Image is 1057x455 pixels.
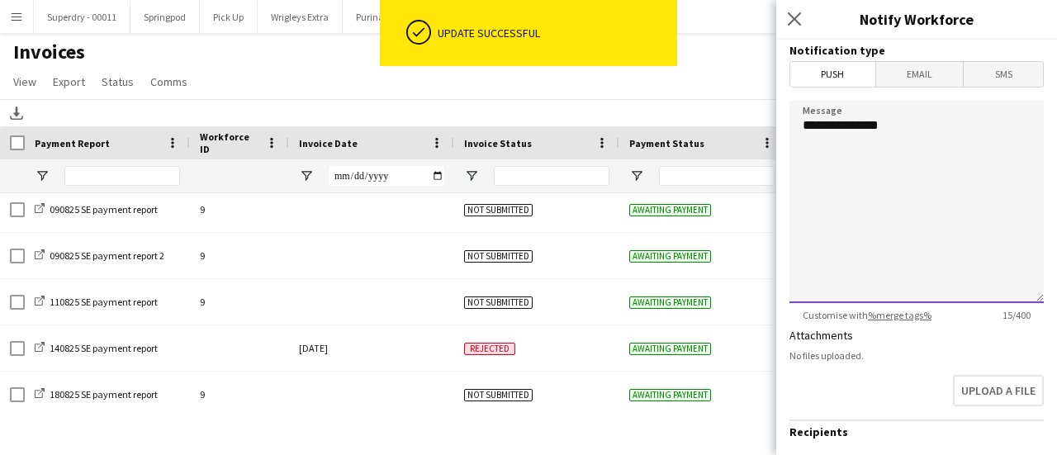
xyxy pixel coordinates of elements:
[464,389,533,401] span: Not submitted
[789,349,1044,362] div: No files uploaded.
[50,388,158,400] span: 180825 SE payment report
[629,168,644,183] button: Open Filter Menu
[299,168,314,183] button: Open Filter Menu
[35,168,50,183] button: Open Filter Menu
[629,343,711,355] span: Awaiting payment
[35,388,158,400] a: 180825 SE payment report
[130,1,200,33] button: Springpod
[629,296,711,309] span: Awaiting payment
[46,71,92,92] a: Export
[289,325,454,371] div: [DATE]
[34,1,130,33] button: Superdry - 00011
[343,1,461,33] button: Purina Denta Life City
[629,137,704,149] span: Payment Status
[789,309,945,321] span: Customise with
[989,309,1044,321] span: 15 / 400
[50,342,158,354] span: 140825 SE payment report
[150,74,187,89] span: Comms
[789,424,1044,439] h3: Recipients
[629,204,711,216] span: Awaiting payment
[35,342,158,354] a: 140825 SE payment report
[50,296,158,308] span: 110825 SE payment report
[964,62,1043,87] span: SMS
[953,375,1044,406] button: Upload a file
[7,71,43,92] a: View
[629,250,711,263] span: Awaiting payment
[190,279,289,325] div: 9
[64,166,180,186] input: Payment Report Filter Input
[876,62,964,87] span: Email
[35,249,164,262] a: 090825 SE payment report 2
[95,71,140,92] a: Status
[438,26,671,40] div: Update successful
[790,62,875,87] span: Push
[50,249,164,262] span: 090825 SE payment report 2
[464,296,533,309] span: Not submitted
[50,203,158,216] span: 090825 SE payment report
[200,130,259,155] span: Workforce ID
[190,187,289,232] div: 9
[464,250,533,263] span: Not submitted
[35,203,158,216] a: 090825 SE payment report
[464,137,532,149] span: Invoice Status
[190,233,289,278] div: 9
[258,1,343,33] button: Wrigleys Extra
[329,166,444,186] input: Invoice Date Filter Input
[776,8,1057,30] h3: Notify Workforce
[144,71,194,92] a: Comms
[789,328,853,343] label: Attachments
[299,137,358,149] span: Invoice Date
[789,43,1044,58] h3: Notification type
[35,296,158,308] a: 110825 SE payment report
[494,166,609,186] input: Invoice Status Filter Input
[868,309,931,321] a: %merge tags%
[464,204,533,216] span: Not submitted
[7,103,26,123] app-action-btn: Download
[190,372,289,417] div: 9
[13,74,36,89] span: View
[464,343,515,355] span: Rejected
[464,168,479,183] button: Open Filter Menu
[102,74,134,89] span: Status
[35,137,110,149] span: Payment Report
[200,1,258,33] button: Pick Up
[629,389,711,401] span: Awaiting payment
[53,74,85,89] span: Export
